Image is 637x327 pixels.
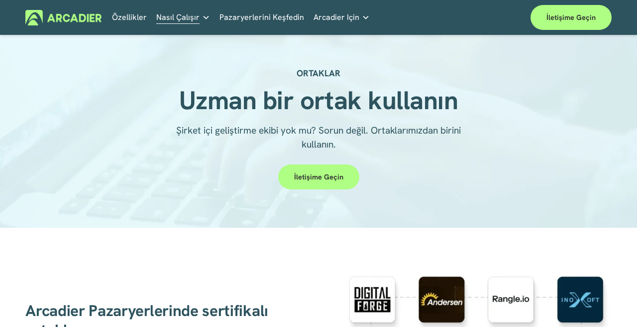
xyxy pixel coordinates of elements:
div: Sohbet Aracı [587,279,637,327]
a: İletişime Geçin [278,164,359,189]
a: klasör açılır menüsü [156,10,210,25]
iframe: Sohbet Widget'ı [587,279,637,327]
a: Özellikler [112,10,147,25]
span: Nasıl Çalışır [156,10,200,24]
span: Şirket içi geliştirme ekibi yok mu? Sorun değil. Ortaklarımızdan birini kullanın. [176,124,463,151]
span: Arcadier Için [314,10,359,24]
a: Pazaryerlerini Keşfedin [219,10,304,25]
strong: ORTAKLAR [297,67,340,79]
img: Arcadier [25,10,102,25]
a: klasör açılır menüsü [314,10,370,25]
a: İletişime Geçin [531,5,612,30]
strong: Uzman bir ortak kullanın [179,84,458,117]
